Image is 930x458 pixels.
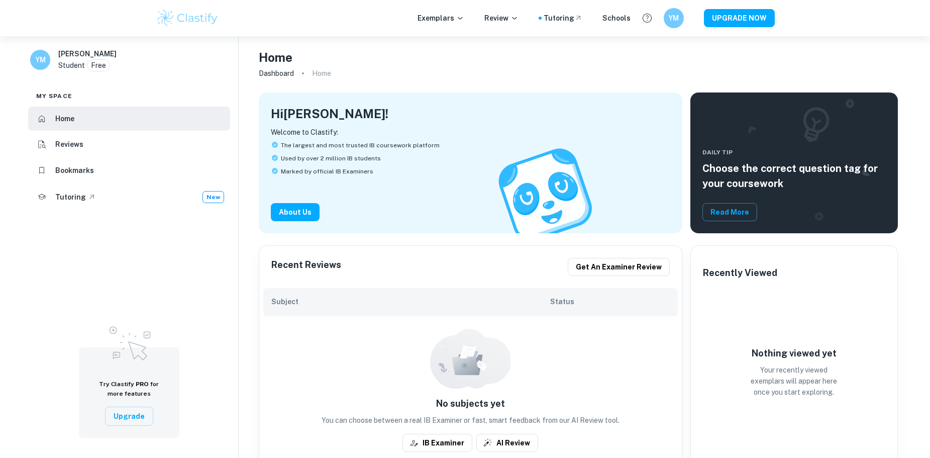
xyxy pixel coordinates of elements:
[55,139,83,150] h6: Reviews
[664,8,684,28] button: YM
[259,48,292,66] h4: Home
[702,161,886,191] h5: Choose the correct question tag for your coursework
[271,203,320,221] button: About Us
[263,415,678,426] p: You can choose between a real IB Examiner or fast, smart feedback from our AI Review tool.
[568,258,670,276] button: Get an examiner review
[55,192,86,203] h6: Tutoring
[744,346,844,360] h6: Nothing viewed yet
[259,66,294,80] a: Dashboard
[263,397,678,411] h6: No subjects yet
[156,8,220,28] img: Clastify logo
[271,258,341,276] h6: Recent Reviews
[91,60,106,71] p: Free
[703,266,777,280] h6: Recently Viewed
[476,434,538,452] button: AI Review
[281,154,381,163] span: Used by over 2 million IB students
[58,48,117,59] h6: [PERSON_NAME]
[28,158,230,182] a: Bookmarks
[639,10,656,27] button: Help and Feedback
[136,381,149,388] span: PRO
[55,113,74,124] h6: Home
[281,167,373,176] span: Marked by official IB Examiners
[35,54,46,65] h6: YM
[28,133,230,157] a: Reviews
[702,148,886,157] span: Daily Tip
[418,13,464,24] p: Exemplars
[271,127,670,138] p: Welcome to Clastify:
[104,320,154,363] img: Upgrade to Pro
[402,434,472,452] button: IB Examiner
[704,9,775,27] button: UPGRADE NOW
[602,13,631,24] a: Schools
[484,13,519,24] p: Review
[668,13,679,24] h6: YM
[271,296,550,307] h6: Subject
[744,364,844,398] p: Your recently viewed exemplars will appear here once you start exploring.
[58,60,85,71] p: Student
[544,13,582,24] a: Tutoring
[36,91,72,101] span: My space
[203,193,224,202] span: New
[105,407,153,426] button: Upgrade
[271,105,388,123] h4: Hi [PERSON_NAME] !
[28,185,230,210] a: TutoringNew
[91,380,167,399] h6: Try Clastify for more features
[28,107,230,131] a: Home
[550,296,670,307] h6: Status
[281,141,440,150] span: The largest and most trusted IB coursework platform
[702,203,757,221] button: Read More
[312,68,331,79] p: Home
[55,165,94,176] h6: Bookmarks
